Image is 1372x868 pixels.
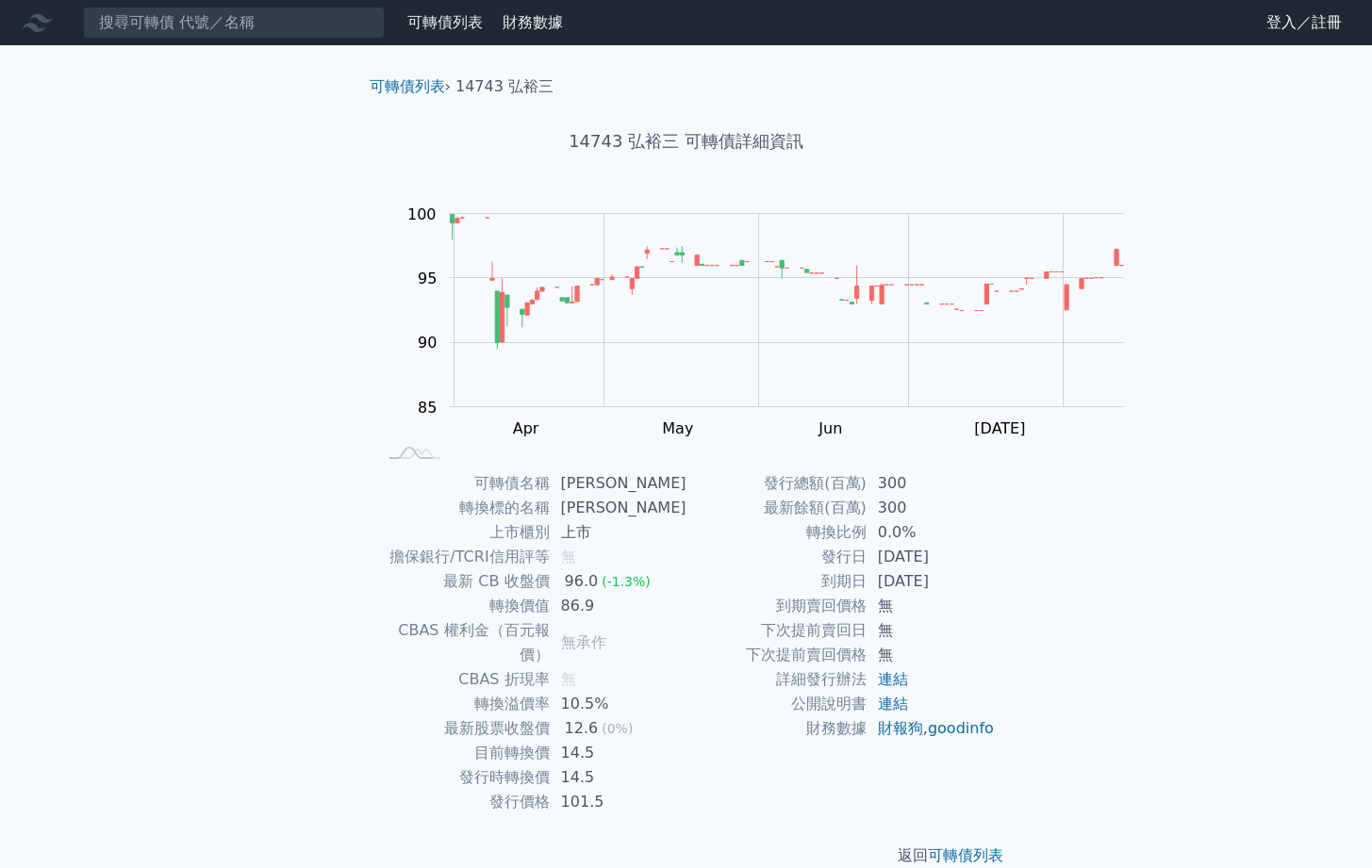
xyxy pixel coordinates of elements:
[377,618,550,667] td: CBAS 權利金（百元報價）
[550,496,686,520] td: [PERSON_NAME]
[550,520,686,545] td: 上市
[377,569,550,594] td: 最新 CB 收盤價
[418,270,437,287] tspan: 95
[602,721,633,736] span: (0%)
[377,520,550,545] td: 上市櫃別
[686,569,867,594] td: 到期日
[550,594,686,618] td: 86.9
[355,844,1018,867] p: 返回
[686,471,867,496] td: 發行總額(百萬)
[561,716,603,741] div: 12.6
[370,77,445,95] a: 可轉債列表
[602,574,651,589] span: (-1.3%)
[867,716,996,741] td: ,
[867,569,996,594] td: [DATE]
[867,520,996,545] td: 0.0%
[878,695,908,712] a: 連結
[867,545,996,569] td: [DATE]
[451,215,1124,350] g: Series
[550,765,686,790] td: 14.5
[377,765,550,790] td: 發行時轉換價
[818,419,842,437] tspan: Jun
[686,594,867,618] td: 到期賣回價格
[370,75,451,98] li: ›
[867,618,996,643] td: 無
[407,205,437,223] tspan: 100
[686,667,867,692] td: 詳細發行辦法
[418,399,437,417] tspan: 85
[377,594,550,618] td: 轉換價值
[867,496,996,520] td: 300
[83,7,385,39] input: 搜尋可轉債 代號／名稱
[377,741,550,765] td: 目前轉換價
[686,520,867,545] td: 轉換比例
[377,790,550,814] td: 發行價格
[867,643,996,667] td: 無
[561,670,576,688] span: 無
[377,545,550,569] td: 擔保銀行/TCRI信用評等
[455,75,554,98] li: 14743 弘裕三
[928,846,1003,864] a: 可轉債列表
[377,667,550,692] td: CBAS 折現率
[355,128,1018,155] h1: 14743 弘裕三 可轉債詳細資訊
[867,471,996,496] td: 300
[377,496,550,520] td: 轉換標的名稱
[377,716,550,741] td: 最新股票收盤價
[662,419,693,437] tspan: May
[561,569,603,594] div: 96.0
[928,719,994,737] a: goodinfo
[398,205,1152,438] g: Chart
[686,643,867,667] td: 下次提前賣回價格
[686,618,867,643] td: 下次提前賣回日
[377,471,550,496] td: 可轉債名稱
[974,419,1025,437] tspan: [DATE]
[513,419,539,437] tspan: Apr
[686,716,867,741] td: 財務數據
[686,496,867,520] td: 最新餘額(百萬)
[377,692,550,716] td: 轉換溢價率
[878,670,908,688] a: 連結
[686,545,867,569] td: 發行日
[867,594,996,618] td: 無
[550,790,686,814] td: 101.5
[503,13,563,31] a: 財務數據
[878,719,923,737] a: 財報狗
[418,334,437,352] tspan: 90
[550,741,686,765] td: 14.5
[550,692,686,716] td: 10.5%
[561,633,606,651] span: 無承作
[686,692,867,716] td: 公開說明書
[1251,8,1357,38] a: 登入／註冊
[550,471,686,496] td: [PERSON_NAME]
[407,13,483,31] a: 可轉債列表
[561,548,576,565] span: 無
